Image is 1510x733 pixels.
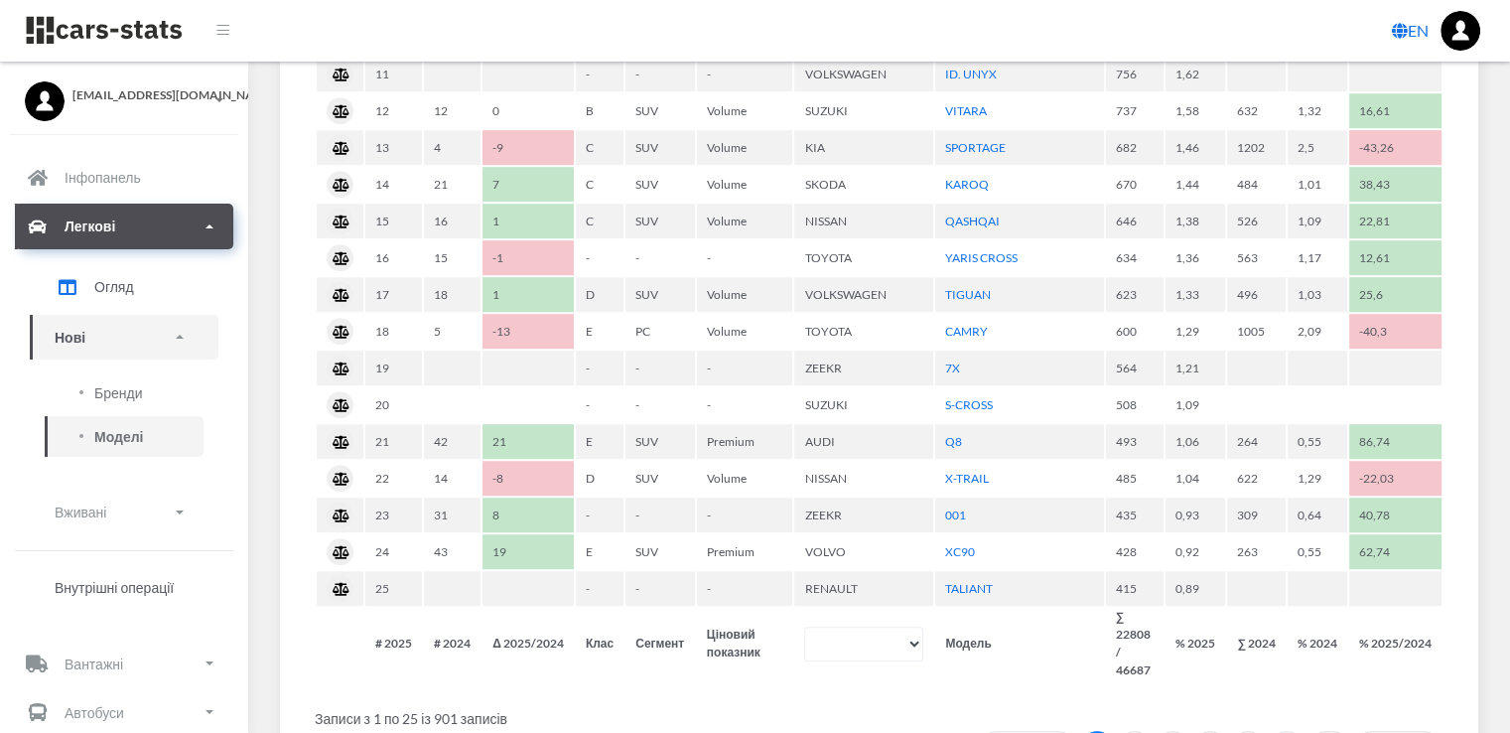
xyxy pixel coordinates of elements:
td: 14 [365,167,422,202]
th: % 2024 [1288,608,1347,679]
td: 2,09 [1288,314,1347,349]
td: 484 [1227,167,1286,202]
td: Volume [697,130,793,165]
th: Клас [576,608,623,679]
td: B [576,93,623,128]
th: ∑ 2024 [1227,608,1286,679]
td: 632 [1227,93,1286,128]
td: 1,09 [1166,387,1225,422]
a: TIGUAN [945,287,991,302]
td: 1,03 [1288,277,1347,312]
td: 1,21 [1166,351,1225,385]
th: ∑ 22808 / 46687 [1106,608,1165,679]
td: 1,17 [1288,240,1347,275]
td: SUV [625,130,695,165]
td: 1 [482,277,574,312]
td: 12,61 [1349,240,1441,275]
td: AUDI [794,424,933,459]
td: 20 [365,387,422,422]
td: SUV [625,277,695,312]
a: Внутрішні операції [30,567,218,608]
a: Інфопанель [15,155,233,201]
a: Огляд [30,262,218,312]
a: [EMAIL_ADDRESS][DOMAIN_NAME] [25,81,223,104]
td: - [576,498,623,532]
td: 309 [1227,498,1286,532]
img: navbar brand [25,15,184,46]
td: 0,64 [1288,498,1347,532]
td: -40,3 [1349,314,1441,349]
td: 634 [1106,240,1165,275]
td: SUV [625,93,695,128]
td: C [576,130,623,165]
th: Сегмент [625,608,695,679]
td: 21 [365,424,422,459]
td: 5 [424,314,480,349]
td: 1202 [1227,130,1286,165]
td: 23 [365,498,422,532]
td: 18 [424,277,480,312]
img: ... [1441,11,1480,51]
td: 682 [1106,130,1165,165]
td: 43 [424,534,480,569]
td: E [576,534,623,569]
td: - [697,498,793,532]
td: 15 [424,240,480,275]
td: 622 [1227,461,1286,496]
td: 25,6 [1349,277,1441,312]
td: PC [625,314,695,349]
td: 1,62 [1166,57,1225,91]
td: 16 [424,204,480,238]
td: 11 [365,57,422,91]
td: - [625,498,695,532]
td: 1,01 [1288,167,1347,202]
td: 31 [424,498,480,532]
a: Моделі [45,416,204,457]
td: - [576,57,623,91]
td: NISSAN [794,461,933,496]
td: 1005 [1227,314,1286,349]
td: 21 [424,167,480,202]
td: Premium [697,534,793,569]
td: D [576,461,623,496]
td: VOLKSWAGEN [794,277,933,312]
td: 25 [365,571,422,606]
td: 508 [1106,387,1165,422]
td: 1,09 [1288,204,1347,238]
td: SUV [625,204,695,238]
th: Δ 2025/2024 [482,608,574,679]
td: 496 [1227,277,1286,312]
a: X-TRAIL [945,471,989,486]
td: 0 [482,93,574,128]
td: 737 [1106,93,1165,128]
span: Моделі [94,426,144,447]
td: 86,74 [1349,424,1441,459]
td: - [576,387,623,422]
td: 14 [424,461,480,496]
a: SPORTAGE [945,140,1006,155]
td: 12 [424,93,480,128]
td: SUV [625,461,695,496]
td: - [625,351,695,385]
td: - [625,387,695,422]
td: 670 [1106,167,1165,202]
td: E [576,424,623,459]
td: 7 [482,167,574,202]
a: 7X [945,361,960,375]
td: C [576,204,623,238]
td: - [625,571,695,606]
td: -13 [482,314,574,349]
td: SKODA [794,167,933,202]
td: Volume [697,461,793,496]
td: 1,38 [1166,204,1225,238]
td: 415 [1106,571,1165,606]
td: 1,29 [1288,461,1347,496]
a: YARIS CROSS [945,250,1018,265]
div: Записи з 1 по 25 із 901 записів [315,696,1443,729]
td: - [697,57,793,91]
td: 1,46 [1166,130,1225,165]
p: Вживані [55,500,106,524]
span: [EMAIL_ADDRESS][DOMAIN_NAME] [72,86,223,104]
td: 485 [1106,461,1165,496]
td: 1,06 [1166,424,1225,459]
